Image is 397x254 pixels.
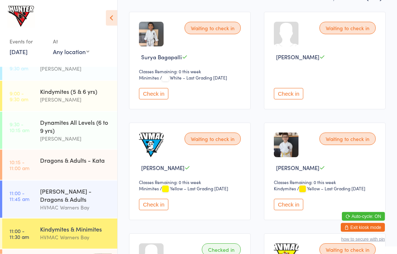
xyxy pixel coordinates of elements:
[2,150,117,180] a: 10:15 -11:00 amDragons & Adults - Kata
[160,186,228,192] span: / Yellow – Last Grading [DATE]
[40,87,111,95] div: Kindymites (5 & 6 yrs)
[2,181,117,218] a: 11:00 -11:45 am[PERSON_NAME] - Dragons & AdultsHVMAC Warners Bay
[139,75,159,81] div: Minimites
[40,187,111,203] div: [PERSON_NAME] - Dragons & Adults
[10,228,29,240] time: 11:00 - 11:30 am
[319,133,376,145] div: Waiting to check in
[274,179,378,186] div: Classes Remaining: 0 this week
[40,134,111,143] div: [PERSON_NAME]
[40,203,111,212] div: HVMAC Warners Bay
[2,112,117,149] a: 9:30 -10:15 amDynamites All Levels (6 to 9 yrs)[PERSON_NAME]
[185,22,241,35] div: Waiting to check in
[297,186,365,192] span: / Yellow – Last Grading [DATE]
[40,225,111,233] div: Kindymites & Minimites
[139,199,168,211] button: Check in
[40,64,111,73] div: [PERSON_NAME]
[40,118,111,134] div: Dynamites All Levels (6 to 9 yrs)
[10,159,29,171] time: 10:15 - 11:00 am
[139,88,168,100] button: Check in
[139,179,243,186] div: Classes Remaining: 0 this week
[341,237,385,242] button: how to secure with pin
[10,190,29,202] time: 11:00 - 11:45 am
[40,156,111,164] div: Dragons & Adults - Kata
[2,219,117,249] a: 11:00 -11:30 amKindymites & MinimitesHVMAC Warners Bay
[53,47,89,56] div: Any location
[342,212,385,221] button: Auto-cycle: ON
[276,164,319,172] span: [PERSON_NAME]
[40,95,111,104] div: [PERSON_NAME]
[139,22,164,47] img: image1751068824.png
[40,233,111,241] div: HVMAC Warners Bay
[10,121,29,133] time: 9:30 - 10:15 am
[274,199,303,211] button: Check in
[139,68,243,75] div: Classes Remaining: 0 this week
[274,88,303,100] button: Check in
[319,22,376,35] div: Waiting to check in
[53,35,89,47] div: At
[139,133,164,158] img: image1725761880.png
[2,81,117,111] a: 9:00 -9:30 amKindymites (5 & 6 yrs)[PERSON_NAME]
[139,186,159,192] div: Minimites
[276,53,319,61] span: [PERSON_NAME]
[10,47,28,56] a: [DATE]
[341,223,385,232] button: Exit kiosk mode
[141,164,185,172] span: [PERSON_NAME]
[185,133,241,145] div: Waiting to check in
[7,6,35,28] img: Hunter Valley Martial Arts Centre Warners Bay
[10,90,28,102] time: 9:00 - 9:30 am
[274,186,296,192] div: Kindymites
[10,59,28,71] time: 9:00 - 9:30 am
[160,75,227,81] span: / White – Last Grading [DATE]
[141,53,182,61] span: Surya Bagapalli
[10,35,46,47] div: Events for
[274,133,298,158] img: image1752283782.png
